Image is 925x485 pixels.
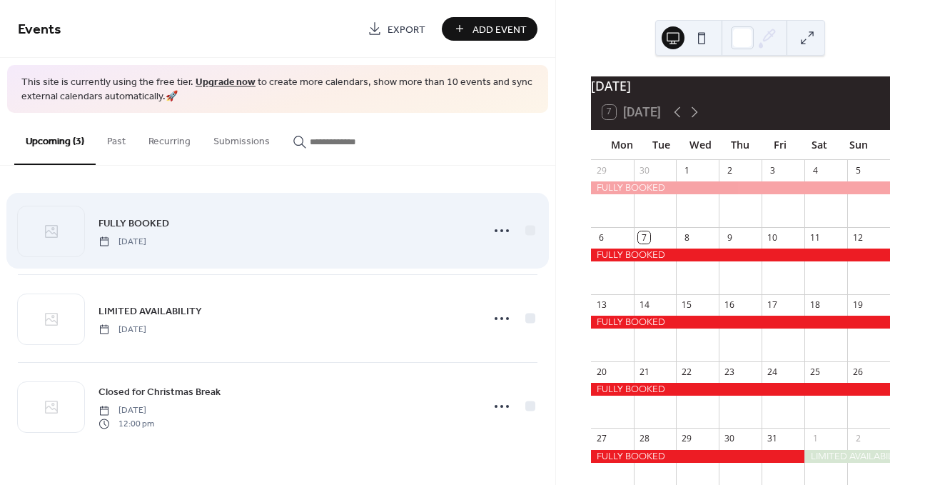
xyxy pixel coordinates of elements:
div: Wed [681,130,720,159]
div: 3 [767,164,779,176]
div: 31 [767,433,779,445]
div: 30 [638,164,650,176]
div: 6 [595,231,607,244]
div: LIMITED AVAILABILITY [804,450,890,463]
div: 19 [852,299,864,311]
div: Mon [602,130,642,159]
a: Closed for Christmas Break [98,384,221,400]
div: FULLY BOOKED [591,181,890,194]
div: 8 [681,231,693,244]
span: Closed for Christmas Break [98,385,221,400]
span: Events [18,16,61,44]
div: 2 [852,433,864,445]
div: 7 [638,231,650,244]
div: 18 [809,299,822,311]
a: Upgrade now [196,73,256,92]
div: 10 [767,231,779,244]
span: [DATE] [98,235,146,248]
div: 28 [638,433,650,445]
button: Past [96,113,137,164]
div: 27 [595,433,607,445]
div: Thu [721,130,760,159]
span: This site is currently using the free tier. to create more calendars, show more than 10 events an... [21,76,534,104]
div: 13 [595,299,607,311]
div: 26 [852,366,864,378]
div: 20 [595,366,607,378]
div: 22 [681,366,693,378]
div: 9 [724,231,736,244]
span: Add Event [472,22,527,37]
span: FULLY BOOKED [98,216,169,231]
div: 11 [809,231,822,244]
div: FULLY BOOKED [591,249,890,261]
div: 29 [595,164,607,176]
a: FULLY BOOKED [98,215,169,231]
div: 25 [809,366,822,378]
div: 5 [852,164,864,176]
div: 23 [724,366,736,378]
div: FULLY BOOKED [591,316,890,329]
div: 14 [638,299,650,311]
div: 12 [852,231,864,244]
div: FULLY BOOKED [591,450,805,463]
div: 24 [767,366,779,378]
div: 21 [638,366,650,378]
div: Tue [642,130,681,159]
div: 30 [724,433,736,445]
a: Export [357,17,436,41]
div: 15 [681,299,693,311]
div: 1 [681,164,693,176]
div: 2 [724,164,736,176]
div: Fri [760,130,799,159]
button: Add Event [442,17,537,41]
span: 12:00 pm [98,417,154,430]
span: [DATE] [98,404,154,417]
div: Sat [799,130,839,159]
span: Export [388,22,425,37]
a: LIMITED AVAILABILITY [98,303,202,319]
div: 16 [724,299,736,311]
span: [DATE] [98,323,146,336]
div: FULLY BOOKED [591,383,890,396]
button: Recurring [137,113,202,164]
button: Submissions [202,113,281,164]
div: Sun [839,130,879,159]
button: Upcoming (3) [14,113,96,165]
div: 17 [767,299,779,311]
div: 4 [809,164,822,176]
div: [DATE] [591,76,890,95]
div: 1 [809,433,822,445]
span: LIMITED AVAILABILITY [98,304,202,319]
div: 29 [681,433,693,445]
